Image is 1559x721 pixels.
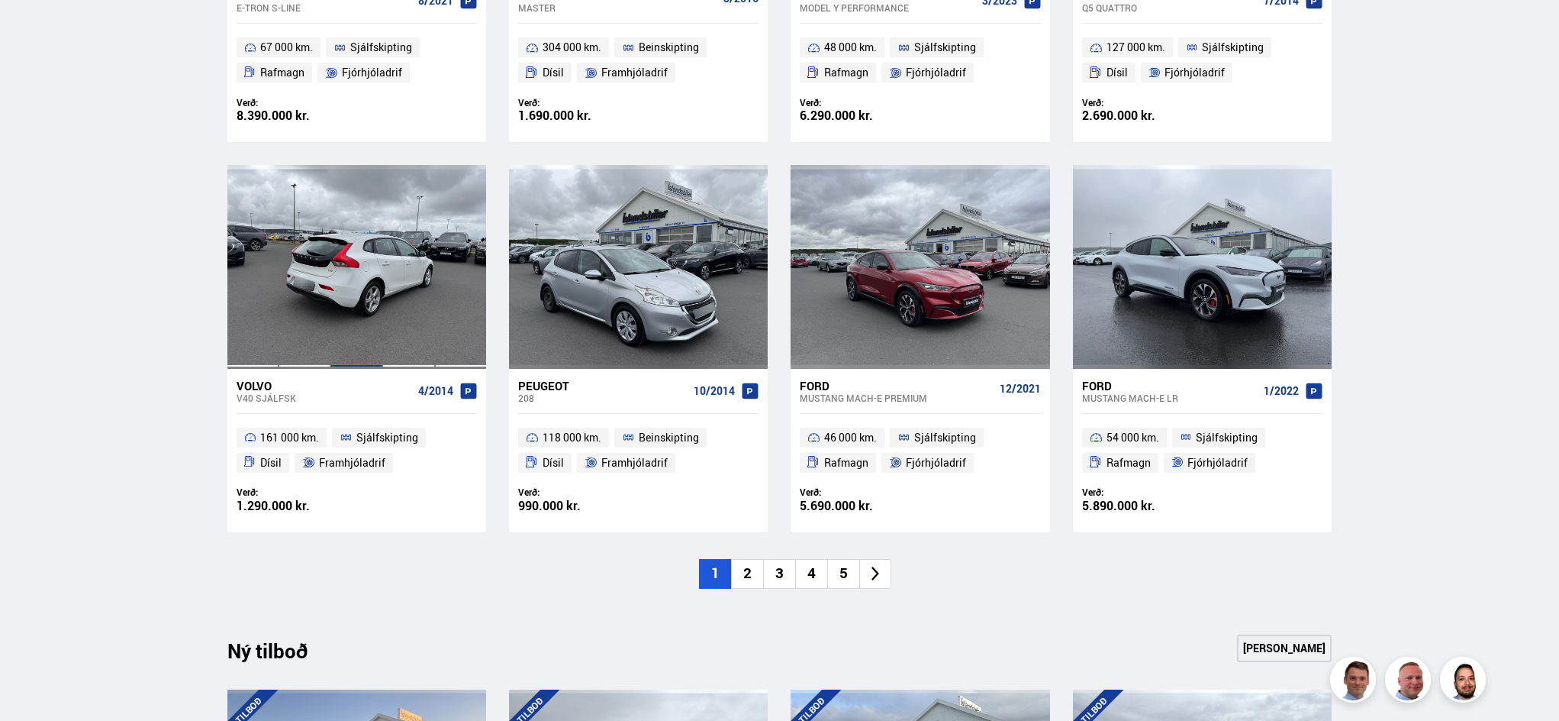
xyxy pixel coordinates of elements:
div: 6.290.000 kr. [800,109,920,122]
span: 161 000 km. [260,428,319,447]
span: Rafmagn [1106,454,1151,472]
span: Sjálfskipting [914,38,976,57]
div: Verð: [1082,487,1203,498]
span: Dísil [260,454,282,472]
span: Dísil [543,454,564,472]
li: 2 [731,559,763,589]
span: 46 000 km. [824,428,877,447]
span: Sjálfskipting [1202,38,1264,57]
div: e-tron S-LINE [237,2,412,13]
span: Fjórhjóladrif [906,63,966,82]
span: Beinskipting [639,428,699,447]
span: 1/2022 [1264,385,1299,397]
span: Framhjóladrif [319,454,385,472]
div: 5.890.000 kr. [1082,500,1203,512]
div: Verð: [518,97,639,108]
div: Verð: [237,487,357,498]
span: 67 000 km. [260,38,313,57]
span: 12/2021 [1000,383,1041,395]
span: Framhjóladrif [601,63,668,82]
a: Ford Mustang Mach-e LR 1/2022 54 000 km. Sjálfskipting Rafmagn Fjórhjóladrif Verð: 5.890.000 kr. [1073,369,1332,532]
div: Master [518,2,717,13]
div: Mustang Mach-e PREMIUM [800,393,993,403]
a: Volvo V40 SJÁLFSK 4/2014 161 000 km. Sjálfskipting Dísil Framhjóladrif Verð: 1.290.000 kr. [227,369,486,532]
span: Rafmagn [824,63,868,82]
span: Fjórhjóladrif [342,63,402,82]
div: 2.690.000 kr. [1082,109,1203,122]
a: Ford Mustang Mach-e PREMIUM 12/2021 46 000 km. Sjálfskipting Rafmagn Fjórhjóladrif Verð: 5.690.00... [791,369,1049,532]
div: Model Y PERFORMANCE [800,2,975,13]
div: Verð: [518,487,639,498]
div: Verð: [800,487,920,498]
div: V40 SJÁLFSK [237,393,412,403]
img: FbJEzSuNWCJXmdc-.webp [1332,659,1378,705]
a: [PERSON_NAME] [1237,635,1332,662]
div: 5.690.000 kr. [800,500,920,512]
div: 1.290.000 kr. [237,500,357,512]
div: 990.000 kr. [518,500,639,512]
div: Ný tilboð [227,639,334,671]
div: 1.690.000 kr. [518,109,639,122]
div: Ford [1082,379,1258,393]
span: Rafmagn [260,63,304,82]
span: 48 000 km. [824,38,877,57]
span: Beinskipting [639,38,699,57]
div: Mustang Mach-e LR [1082,393,1258,403]
span: 127 000 km. [1106,38,1165,57]
span: Fjórhjóladrif [1164,63,1225,82]
div: Q5 QUATTRO [1082,2,1258,13]
span: Dísil [1106,63,1128,82]
span: 118 000 km. [543,428,601,447]
div: 8.390.000 kr. [237,109,357,122]
li: 3 [763,559,795,589]
span: Fjórhjóladrif [906,454,966,472]
li: 4 [795,559,827,589]
img: siFngHWaQ9KaOqBr.png [1387,659,1433,705]
span: 54 000 km. [1106,428,1159,447]
button: Open LiveChat chat widget [12,6,58,52]
div: Peugeot [518,379,688,393]
li: 1 [699,559,731,589]
span: Sjálfskipting [350,38,412,57]
span: 4/2014 [418,385,453,397]
li: 5 [827,559,859,589]
span: 304 000 km. [543,38,601,57]
span: Sjálfskipting [1196,428,1258,447]
img: nhp88E3Fdnt1Opn2.png [1442,659,1488,705]
span: Sjálfskipting [914,428,976,447]
span: Framhjóladrif [601,454,668,472]
span: Sjálfskipting [356,428,418,447]
div: 208 [518,393,688,403]
div: Verð: [237,97,357,108]
div: Verð: [800,97,920,108]
div: Volvo [237,379,412,393]
div: Ford [800,379,993,393]
div: Verð: [1082,97,1203,108]
span: Rafmagn [824,454,868,472]
span: 10/2014 [694,385,735,397]
span: Fjórhjóladrif [1187,454,1248,472]
a: Peugeot 208 10/2014 118 000 km. Beinskipting Dísil Framhjóladrif Verð: 990.000 kr. [509,369,768,532]
span: Dísil [543,63,564,82]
